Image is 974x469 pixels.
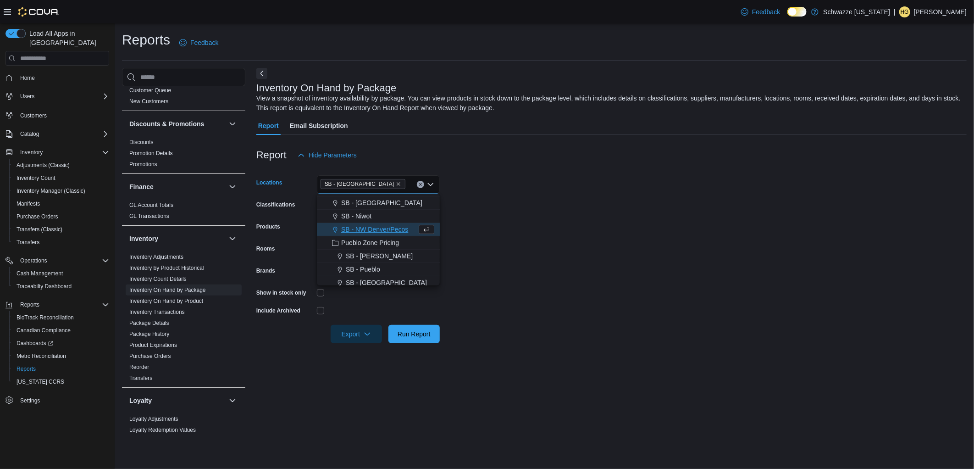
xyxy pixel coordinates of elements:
[13,351,70,362] a: Metrc Reconciliation
[20,301,39,308] span: Reports
[17,109,109,121] span: Customers
[346,251,413,261] span: SB - [PERSON_NAME]
[17,270,63,277] span: Cash Management
[129,363,149,371] span: Reorder
[13,363,109,374] span: Reports
[129,98,168,105] a: New Customers
[256,307,300,314] label: Include Archived
[341,225,408,234] span: SB - NW Denver/Pecos
[17,299,109,310] span: Reports
[17,162,70,169] span: Adjustments (Classic)
[129,297,203,305] span: Inventory On Hand by Product
[9,184,113,197] button: Inventory Manager (Classic)
[9,197,113,210] button: Manifests
[13,224,66,235] a: Transfers (Classic)
[13,211,109,222] span: Purchase Orders
[256,289,306,296] label: Show in stock only
[129,320,169,326] a: Package Details
[129,319,169,327] span: Package Details
[256,94,962,113] div: View a snapshot of inventory availability by package. You can view products in stock down to the ...
[2,394,113,407] button: Settings
[13,325,109,336] span: Canadian Compliance
[256,150,287,161] h3: Report
[256,68,267,79] button: Next
[17,299,43,310] button: Reports
[2,90,113,103] button: Users
[2,71,113,84] button: Home
[122,200,245,225] div: Finance
[176,33,222,52] a: Feedback
[17,239,39,246] span: Transfers
[13,237,109,248] span: Transfers
[9,337,113,350] a: Dashboards
[346,265,380,274] span: SB - Pueblo
[129,139,154,145] a: Discounts
[129,161,157,167] a: Promotions
[13,198,109,209] span: Manifests
[17,327,71,334] span: Canadian Compliance
[13,338,109,349] span: Dashboards
[9,280,113,293] button: Traceabilty Dashboard
[129,87,171,94] a: Customer Queue
[17,91,109,102] span: Users
[190,38,218,47] span: Feedback
[13,281,75,292] a: Traceabilty Dashboard
[894,6,896,17] p: |
[129,264,204,272] span: Inventory by Product Historical
[17,187,85,195] span: Inventory Manager (Classic)
[17,395,44,406] a: Settings
[9,363,113,375] button: Reports
[13,363,39,374] a: Reports
[317,196,440,210] button: SB - [GEOGRAPHIC_DATA]
[20,112,47,119] span: Customers
[122,251,245,387] div: Inventory
[336,325,376,343] span: Export
[388,325,440,343] button: Run Report
[309,151,357,160] span: Hide Parameters
[20,130,39,138] span: Catalog
[13,312,109,323] span: BioTrack Reconciliation
[227,181,238,192] button: Finance
[256,83,397,94] h3: Inventory On Hand by Package
[17,340,53,347] span: Dashboards
[258,117,279,135] span: Report
[20,257,47,264] span: Operations
[17,314,74,321] span: BioTrack Reconciliation
[129,265,204,271] a: Inventory by Product Historical
[129,182,225,191] button: Finance
[13,281,109,292] span: Traceabilty Dashboard
[129,416,178,422] a: Loyalty Adjustments
[294,146,360,164] button: Hide Parameters
[129,119,225,128] button: Discounts & Promotions
[17,283,72,290] span: Traceabilty Dashboard
[341,238,399,247] span: Pueblo Zone Pricing
[13,338,57,349] a: Dashboards
[13,185,109,196] span: Inventory Manager (Classic)
[13,268,66,279] a: Cash Management
[129,182,154,191] h3: Finance
[331,325,382,343] button: Export
[13,185,89,196] a: Inventory Manager (Classic)
[17,213,58,220] span: Purchase Orders
[129,308,185,316] span: Inventory Transactions
[129,341,177,349] span: Product Expirations
[20,149,43,156] span: Inventory
[129,254,183,260] a: Inventory Adjustments
[18,7,59,17] img: Cova
[129,352,171,360] span: Purchase Orders
[427,181,434,188] button: Close list of options
[17,378,64,385] span: [US_STATE] CCRS
[13,160,73,171] a: Adjustments (Classic)
[899,6,910,17] div: Hunter Grundman
[13,173,59,184] a: Inventory Count
[256,245,275,252] label: Rooms
[122,31,170,49] h1: Reports
[13,376,68,387] a: [US_STATE] CCRS
[398,329,431,339] span: Run Report
[417,181,424,188] button: Clear input
[122,413,245,439] div: Loyalty
[13,268,109,279] span: Cash Management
